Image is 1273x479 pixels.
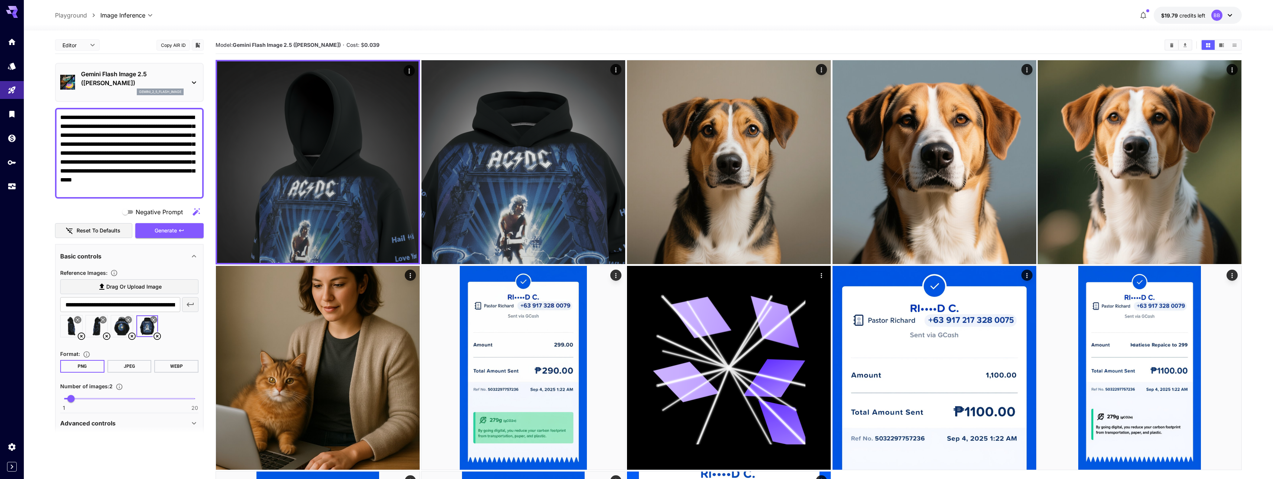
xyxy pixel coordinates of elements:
div: Models [7,61,16,71]
a: Playground [55,11,87,20]
button: Add to library [194,41,201,49]
span: Editor [62,41,85,49]
img: 9k= [627,60,831,264]
label: Drag or upload image [60,279,198,295]
nav: breadcrumb [55,11,100,20]
div: Actions [815,64,827,75]
button: Specify how many images to generate in a single request. Each image generation will be charged se... [113,383,126,390]
div: API Keys [7,158,16,167]
p: Gemini Flash Image 2.5 ([PERSON_NAME]) [81,70,184,87]
span: Image Inference [100,11,145,20]
div: Settings [7,442,16,451]
b: 0.039 [364,42,379,48]
button: JPEG [107,360,152,373]
span: 20 [191,404,198,412]
div: Show media in grid viewShow media in video viewShow media in list view [1201,39,1242,51]
div: Home [7,37,16,46]
span: Model: [216,42,341,48]
div: Actions [610,64,621,75]
button: PNG [60,360,104,373]
button: Show media in video view [1215,40,1228,50]
span: Drag or upload image [106,282,162,292]
img: f8D2fYiPgE+q8MAAAAASUVORK5CYII= [217,61,419,263]
button: Choose the file format for the output image. [80,351,93,358]
div: $19.78687 [1161,12,1205,19]
span: Negative Prompt [136,208,183,216]
div: Actions [610,270,621,281]
img: 2Q== [216,266,420,470]
p: Basic controls [60,252,101,261]
b: Gemini Flash Image 2.5 ([PERSON_NAME]) [233,42,341,48]
img: 4Cs+VdQYAAAAASUVORK5CYII= [421,60,625,264]
div: Actions [1021,270,1032,281]
div: BB [1211,10,1222,21]
span: Cost: $ [346,42,379,48]
button: Generate [135,223,204,238]
span: Format : [60,351,80,357]
div: Playground [7,86,16,95]
button: Download All [1179,40,1192,50]
div: Actions [405,270,416,281]
p: · [343,41,345,49]
div: Usage [7,182,16,191]
button: WEBP [154,360,198,373]
img: 2Q== [833,266,1036,470]
span: $19.79 [1161,12,1179,19]
div: Library [7,109,16,119]
button: Upload a reference image to guide the result. This is needed for Image-to-Image or Inpainting. Su... [107,269,121,277]
div: Advanced controls [60,414,198,432]
div: Actions [1021,64,1032,75]
img: 2Q== [421,266,625,470]
div: Wallet [7,134,16,143]
span: credits left [1179,12,1205,19]
span: Number of images : 2 [60,383,113,389]
img: 9k= [1038,60,1241,264]
button: Expand sidebar [7,462,17,472]
div: Actions [815,270,827,281]
div: Actions [1227,64,1238,75]
div: Basic controls [60,247,198,265]
span: Reference Images : [60,270,107,276]
button: Show media in list view [1228,40,1241,50]
span: Generate [155,226,177,235]
img: Z [1038,266,1241,470]
button: Show media in grid view [1202,40,1215,50]
button: Reset to defaults [55,223,132,238]
div: Actions [404,65,415,76]
div: Clear AllDownload All [1164,39,1192,51]
button: Clear All [1165,40,1178,50]
div: Actions [1227,270,1238,281]
span: 1 [63,404,65,412]
p: Advanced controls [60,419,116,428]
img: 9k= [833,60,1036,264]
p: gemini_2_5_flash_image [139,89,181,94]
button: Copy AIR ID [156,40,190,51]
div: Gemini Flash Image 2.5 ([PERSON_NAME])gemini_2_5_flash_image [60,67,198,98]
button: $19.78687BB [1154,7,1242,24]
